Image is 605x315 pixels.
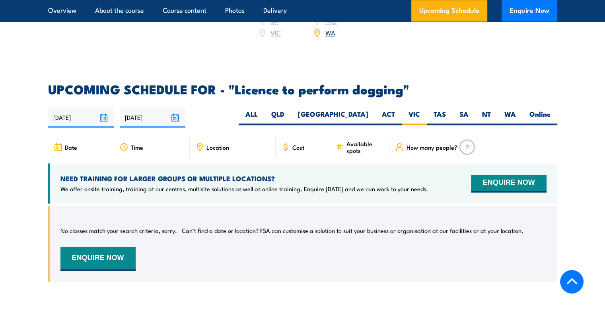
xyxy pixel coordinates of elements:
[120,107,185,127] input: To date
[60,227,177,235] p: No classes match your search criteria, sorry.
[65,144,77,151] span: Date
[453,110,475,125] label: SA
[48,83,557,94] h2: UPCOMING SCHEDULE FOR - "Licence to perform dogging"
[60,247,136,271] button: ENQUIRE NOW
[239,110,265,125] label: ALL
[182,227,523,235] p: Can’t find a date or location? FSA can customise a solution to suit your business or organisation...
[206,144,229,151] span: Location
[346,140,384,154] span: Available spots
[60,174,428,183] h4: NEED TRAINING FOR LARGER GROUPS OR MULTIPLE LOCATIONS?
[60,185,428,193] p: We offer onsite training, training at our centres, multisite solutions as well as online training...
[471,175,546,192] button: ENQUIRE NOW
[475,110,498,125] label: NT
[48,107,114,127] input: From date
[427,110,453,125] label: TAS
[265,110,291,125] label: QLD
[406,144,457,151] span: How many people?
[375,110,402,125] label: ACT
[325,27,335,37] a: WA
[292,144,304,151] span: Cost
[131,144,143,151] span: Time
[291,110,375,125] label: [GEOGRAPHIC_DATA]
[498,110,523,125] label: WA
[523,110,557,125] label: Online
[402,110,427,125] label: VIC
